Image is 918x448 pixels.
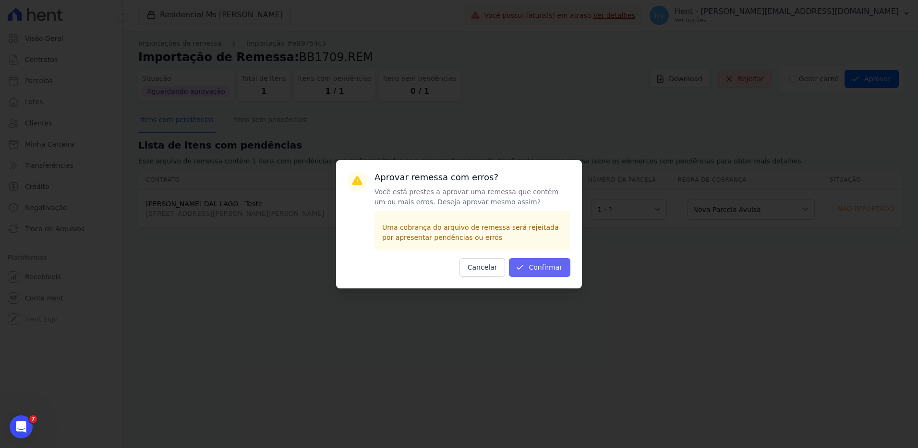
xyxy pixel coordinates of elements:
[10,415,33,438] iframe: Intercom live chat
[374,172,570,183] h3: Aprovar remessa com erros?
[459,258,506,277] button: Cancelar
[509,258,570,277] button: Confirmar
[382,223,563,243] p: Uma cobrança do arquivo de remessa será rejeitada por apresentar pendências ou erros
[374,187,570,207] p: Você está prestes a aprovar uma remessa que contém um ou mais erros. Deseja aprovar mesmo assim?
[29,415,37,423] span: 7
